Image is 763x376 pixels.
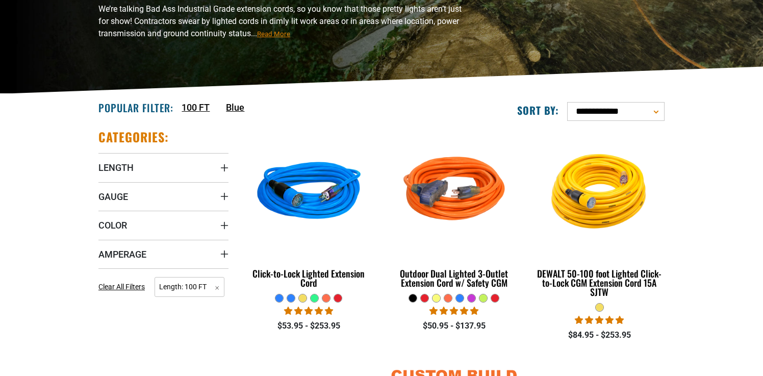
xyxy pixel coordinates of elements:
p: We’re talking Bad Ass Industrial Grade extension cords, so you know that those pretty lights aren... [98,3,471,40]
label: Sort by: [517,104,559,117]
a: Clear All Filters [98,282,149,292]
img: orange [390,134,518,252]
a: DEWALT 50-100 foot Lighted Click-to-Lock CGM Extension Cord 15A SJTW [535,129,665,303]
a: Blue [226,101,244,114]
div: DEWALT 50-100 foot Lighted Click-to-Lock CGM Extension Cord 15A SJTW [535,269,665,296]
summary: Amperage [98,240,228,268]
span: Length: 100 FT [155,277,224,297]
span: 4.80 stars [429,306,478,316]
img: blue [245,134,373,252]
span: Read More [257,30,290,38]
a: 100 FT [182,101,210,114]
summary: Color [98,211,228,239]
summary: Length [98,153,228,182]
div: Click-to-Lock Lighted Extension Cord [244,269,374,287]
span: Length [98,162,134,173]
div: Outdoor Dual Lighted 3-Outlet Extension Cord w/ Safety CGM [389,269,519,287]
h2: Popular Filter: [98,101,173,114]
span: 4.87 stars [284,306,333,316]
a: blue Click-to-Lock Lighted Extension Cord [244,129,374,293]
div: $53.95 - $253.95 [244,320,374,332]
span: Clear All Filters [98,283,145,291]
summary: Gauge [98,182,228,211]
span: Amperage [98,248,146,260]
span: Gauge [98,191,128,203]
div: $50.95 - $137.95 [389,320,519,332]
a: Length: 100 FT [155,282,224,291]
a: orange Outdoor Dual Lighted 3-Outlet Extension Cord w/ Safety CGM [389,129,519,293]
h2: Categories: [98,129,169,145]
div: $84.95 - $253.95 [535,329,665,341]
span: Color [98,219,127,231]
span: 4.84 stars [575,315,624,325]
